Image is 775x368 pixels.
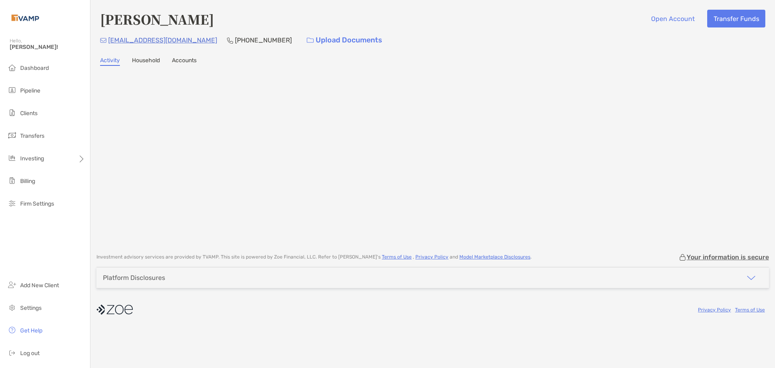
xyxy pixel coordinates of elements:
[100,57,120,66] a: Activity
[7,130,17,140] img: transfers icon
[96,254,532,260] p: Investment advisory services are provided by TVAMP . This site is powered by Zoe Financial, LLC. ...
[302,32,387,49] a: Upload Documents
[10,3,41,32] img: Zoe Logo
[382,254,412,260] a: Terms of Use
[7,348,17,357] img: logout icon
[7,63,17,72] img: dashboard icon
[100,10,214,28] h4: [PERSON_NAME]
[96,301,133,319] img: company logo
[108,35,217,45] p: [EMAIL_ADDRESS][DOMAIN_NAME]
[415,254,448,260] a: Privacy Policy
[645,10,701,27] button: Open Account
[459,254,530,260] a: Model Marketplace Disclosures
[698,307,731,313] a: Privacy Policy
[7,153,17,163] img: investing icon
[235,35,292,45] p: [PHONE_NUMBER]
[103,274,165,282] div: Platform Disclosures
[746,273,756,283] img: icon arrow
[7,303,17,312] img: settings icon
[20,178,35,185] span: Billing
[7,280,17,290] img: add_new_client icon
[132,57,160,66] a: Household
[20,65,49,71] span: Dashboard
[7,325,17,335] img: get-help icon
[735,307,765,313] a: Terms of Use
[707,10,765,27] button: Transfer Funds
[7,198,17,208] img: firm-settings icon
[687,253,769,261] p: Your information is secure
[20,110,38,117] span: Clients
[227,37,233,44] img: Phone Icon
[20,282,59,289] span: Add New Client
[172,57,197,66] a: Accounts
[20,327,42,334] span: Get Help
[7,108,17,118] img: clients icon
[7,85,17,95] img: pipeline icon
[7,176,17,185] img: billing icon
[10,44,85,50] span: [PERSON_NAME]!
[20,155,44,162] span: Investing
[20,305,42,311] span: Settings
[20,87,40,94] span: Pipeline
[307,38,314,43] img: button icon
[100,38,107,43] img: Email Icon
[20,132,44,139] span: Transfers
[20,350,40,357] span: Log out
[20,200,54,207] span: Firm Settings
